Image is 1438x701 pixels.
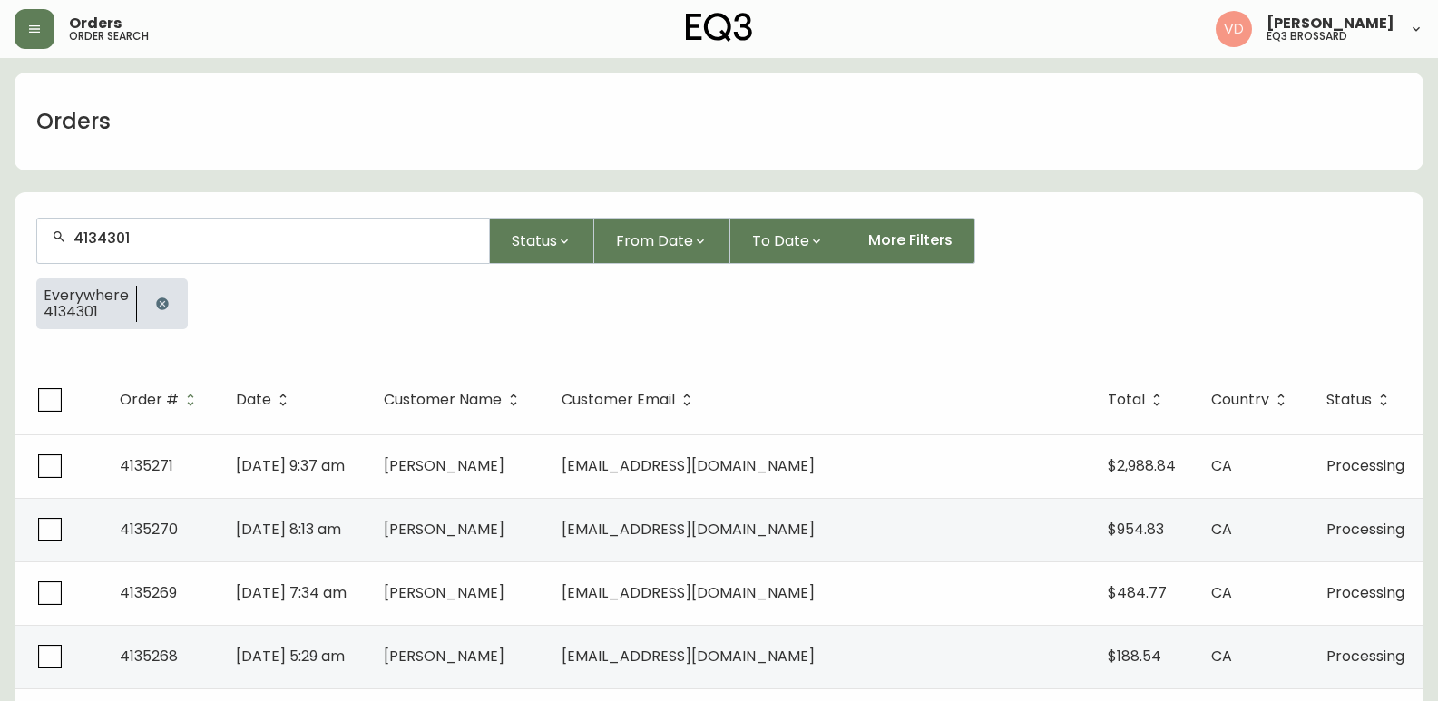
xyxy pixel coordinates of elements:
[1211,394,1269,405] span: Country
[1108,519,1164,540] span: $954.83
[1211,519,1232,540] span: CA
[120,455,173,476] span: 4135271
[384,394,502,405] span: Customer Name
[730,218,846,264] button: To Date
[384,519,504,540] span: [PERSON_NAME]
[512,229,557,252] span: Status
[236,455,345,476] span: [DATE] 9:37 am
[384,646,504,667] span: [PERSON_NAME]
[1211,646,1232,667] span: CA
[1326,394,1372,405] span: Status
[69,16,122,31] span: Orders
[120,519,178,540] span: 4135270
[384,455,504,476] span: [PERSON_NAME]
[846,218,975,264] button: More Filters
[490,218,594,264] button: Status
[36,106,111,137] h1: Orders
[1108,394,1145,405] span: Total
[120,582,177,603] span: 4135269
[562,646,815,667] span: [EMAIL_ADDRESS][DOMAIN_NAME]
[1211,455,1232,476] span: CA
[752,229,809,252] span: To Date
[384,392,525,408] span: Customer Name
[38,68,299,133] textarea: Consultante en design [PHONE_NUMBER] [EMAIL_ADDRESS][DOMAIN_NAME]
[1326,582,1404,603] span: Processing
[236,582,347,603] span: [DATE] 7:34 am
[1108,646,1161,667] span: $188.54
[1108,392,1169,408] span: Total
[236,394,271,405] span: Date
[1326,392,1395,408] span: Status
[562,394,675,405] span: Customer Email
[73,229,474,247] input: Search
[236,519,341,540] span: [DATE] 8:13 am
[384,582,504,603] span: [PERSON_NAME]
[562,582,815,603] span: [EMAIL_ADDRESS][DOMAIN_NAME]
[236,646,345,667] span: [DATE] 5:29 am
[120,392,202,408] span: Order #
[868,230,953,250] span: More Filters
[562,455,815,476] span: [EMAIL_ADDRESS][DOMAIN_NAME]
[69,31,149,42] h5: order search
[594,218,730,264] button: From Date
[44,287,129,304] span: Everywhere
[120,646,178,667] span: 4135268
[1267,16,1394,31] span: [PERSON_NAME]
[616,229,693,252] span: From Date
[1326,455,1404,476] span: Processing
[1326,519,1404,540] span: Processing
[1216,11,1252,47] img: 34cbe8de67806989076631741e6a7c6b
[686,13,753,42] img: logo
[1108,455,1176,476] span: $2,988.84
[44,304,129,320] span: 4134301
[1108,582,1167,603] span: $484.77
[1211,392,1293,408] span: Country
[1326,646,1404,667] span: Processing
[120,394,179,405] span: Order #
[562,392,699,408] span: Customer Email
[1211,582,1232,603] span: CA
[1267,31,1347,42] h5: eq3 brossard
[236,392,295,408] span: Date
[562,519,815,540] span: [EMAIL_ADDRESS][DOMAIN_NAME]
